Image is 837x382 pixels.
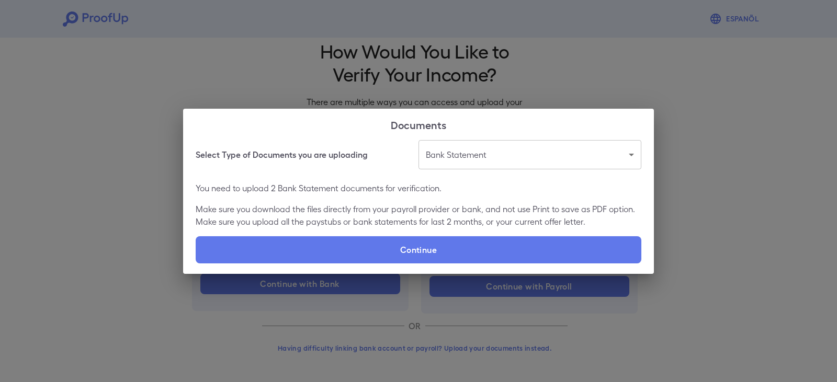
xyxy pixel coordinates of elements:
[196,182,641,194] p: You need to upload 2 Bank Statement documents for verification.
[183,109,654,140] h2: Documents
[418,140,641,169] div: Bank Statement
[196,236,641,263] label: Continue
[196,148,368,161] h6: Select Type of Documents you are uploading
[196,203,641,228] p: Make sure you download the files directly from your payroll provider or bank, and not use Print t...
